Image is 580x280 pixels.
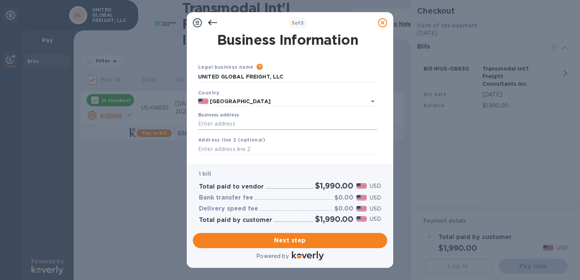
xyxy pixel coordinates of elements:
img: US [198,99,208,104]
span: Next step [199,236,381,245]
b: Legal business name [198,64,254,70]
b: 1 bill [199,171,211,177]
span: 3 [292,20,295,26]
h3: Delivery speed fee [199,205,258,212]
h3: Bank transfer fee [199,194,253,201]
img: USD [356,195,367,200]
img: Logo [292,251,324,260]
p: USD [370,194,381,202]
b: of 3 [292,20,304,26]
p: Powered by [256,252,288,260]
input: Enter address line 2 [198,144,377,155]
b: Country [198,90,219,96]
h3: $0.00 [334,194,353,201]
button: Next step [193,233,387,248]
label: Business address [198,113,239,118]
input: Enter address [198,118,377,130]
h2: $1,990.00 [315,214,353,224]
input: Select country [208,97,356,106]
b: Address line 2 (optional) [198,137,265,143]
h3: Total paid by customer [199,217,272,224]
button: Open [367,96,378,107]
p: USD [370,215,381,223]
img: USD [356,183,367,189]
h3: Total paid to vendor [199,183,264,190]
p: USD [370,205,381,213]
img: USD [356,216,367,222]
h1: Business Information [197,32,379,48]
h3: $0.00 [334,205,353,212]
input: Enter legal business name [198,71,377,83]
p: USD [370,182,381,190]
img: USD [356,206,367,211]
h2: $1,990.00 [315,181,353,190]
